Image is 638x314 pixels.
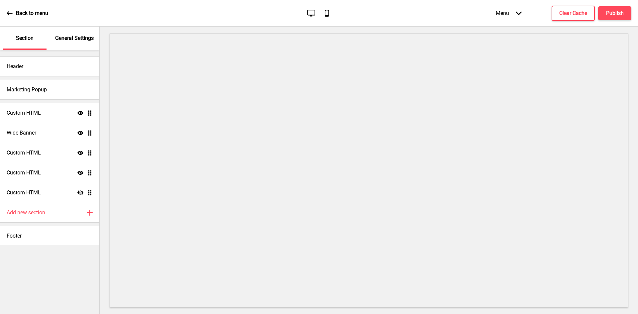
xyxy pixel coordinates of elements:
h4: Marketing Popup [7,86,47,93]
h4: Custom HTML [7,149,41,157]
h4: Custom HTML [7,109,41,117]
h4: Clear Cache [559,10,587,17]
p: General Settings [55,35,94,42]
h4: Publish [606,10,624,17]
h4: Header [7,63,23,70]
button: Clear Cache [552,6,595,21]
h4: Wide Banner [7,129,36,137]
p: Back to menu [16,10,48,17]
a: Back to menu [7,4,48,22]
div: Menu [489,3,528,23]
h4: Custom HTML [7,189,41,196]
button: Publish [598,6,631,20]
p: Section [16,35,34,42]
h4: Custom HTML [7,169,41,176]
h4: Add new section [7,209,45,216]
h4: Footer [7,232,22,240]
